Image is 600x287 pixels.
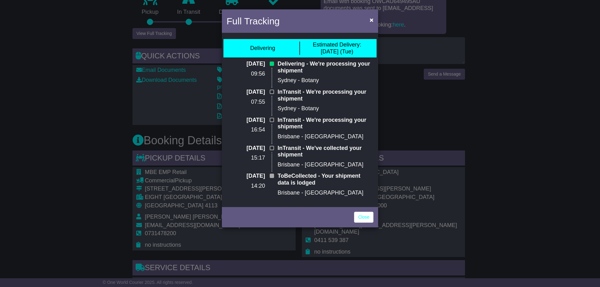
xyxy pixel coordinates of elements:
p: InTransit - We've collected your shipment [277,145,373,158]
p: Sydney - Botany [277,77,373,84]
div: Delivering [250,45,275,52]
p: 14:20 [227,183,265,190]
p: 09:56 [227,71,265,77]
p: Delivering - We're processing your shipment [277,61,373,74]
p: 15:17 [227,155,265,161]
button: Close [367,13,377,26]
p: [DATE] [227,173,265,180]
p: Sydney - Botany [277,105,373,112]
p: [DATE] [227,145,265,152]
p: [DATE] [227,89,265,96]
span: Estimated Delivery: [313,42,361,48]
p: InTransit - We're processing your shipment [277,89,373,102]
p: [DATE] [227,61,265,67]
p: 16:54 [227,126,265,133]
a: Close [354,212,373,223]
div: [DATE] (Tue) [313,42,361,55]
span: × [370,16,373,23]
p: 07:55 [227,99,265,106]
p: InTransit - We're processing your shipment [277,117,373,130]
p: Brisbane - [GEOGRAPHIC_DATA] [277,161,373,168]
h4: Full Tracking [227,14,280,28]
p: ToBeCollected - Your shipment data is lodged [277,173,373,186]
p: Brisbane - [GEOGRAPHIC_DATA] [277,133,373,140]
p: [DATE] [227,117,265,124]
p: Brisbane - [GEOGRAPHIC_DATA] [277,190,373,196]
